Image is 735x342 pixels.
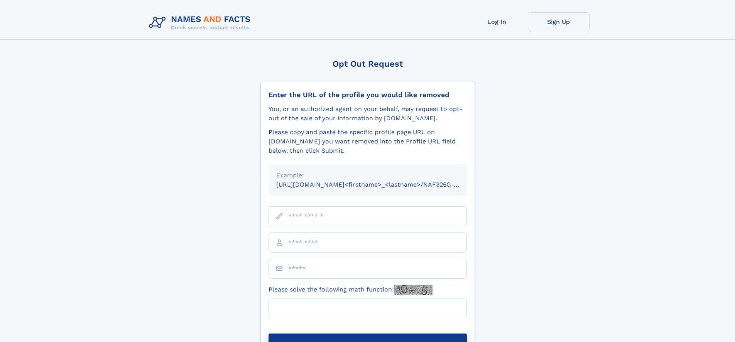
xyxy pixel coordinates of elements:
[146,12,257,33] img: Logo Names and Facts
[276,171,459,180] div: Example:
[269,128,467,155] div: Please copy and paste the specific profile page URL on [DOMAIN_NAME] you want removed into the Pr...
[269,91,467,99] div: Enter the URL of the profile you would like removed
[528,12,590,31] a: Sign Up
[269,285,433,295] label: Please solve the following math function:
[260,59,475,69] div: Opt Out Request
[276,181,482,188] small: [URL][DOMAIN_NAME]<firstname>_<lastname>/NAF325G-xxxxxxxx
[466,12,528,31] a: Log In
[269,104,467,123] div: You, or an authorized agent on your behalf, may request to opt-out of the sale of your informatio...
